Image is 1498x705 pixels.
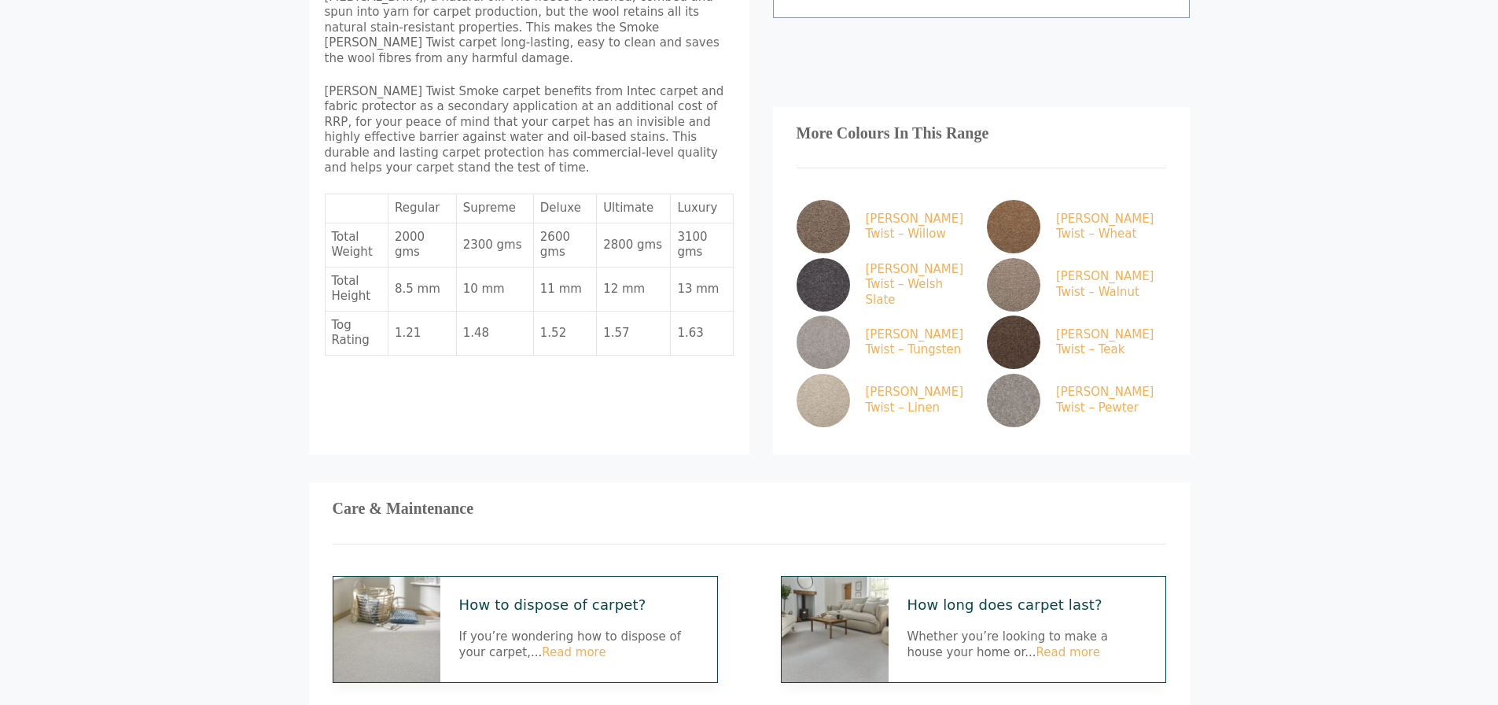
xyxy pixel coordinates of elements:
[597,312,671,356] td: 1.57
[671,312,733,356] td: 1.63
[797,258,850,312] img: Tomkinson Twist Welsh Slate
[797,200,850,253] img: Tomkinson Twist Willow
[797,200,970,253] a: [PERSON_NAME] Twist – Willow
[797,131,1166,137] h3: More Colours In This Range
[457,268,534,312] td: 10 mm
[333,506,1166,512] h3: Care & Maintenance
[797,316,970,369] a: [PERSON_NAME] Twist – Tungsten
[597,223,671,268] td: 2800 gms
[326,268,388,312] td: Total Height
[459,596,698,660] div: If you’re wondering how to dispose of your carpet,...
[1036,645,1100,659] a: Read more
[457,312,534,356] td: 1.48
[388,223,457,268] td: 2000 gms
[797,374,970,427] a: [PERSON_NAME] Twist – Linen
[326,312,388,356] td: Tog Rating
[987,258,1040,312] img: Tomkinson Twist - Walnut
[987,374,1160,427] a: [PERSON_NAME] Twist – Pewter
[542,645,605,659] a: Read more
[388,312,457,356] td: 1.21
[597,268,671,312] td: 12 mm
[671,223,733,268] td: 3100 gms
[987,316,1040,369] img: Tomkinson Twist - Teak
[907,596,1147,614] a: How long does carpet last?
[797,316,850,369] img: Tomkinson Twist Tungsten
[388,268,457,312] td: 8.5 mm
[671,268,733,312] td: 13 mm
[907,596,1147,660] div: Whether you’re looking to make a house your home or...
[671,194,733,223] td: Luxury
[534,223,597,268] td: 2600 gms
[987,200,1040,253] img: Tomkinson Twist - Wheat
[388,194,457,223] td: Regular
[534,194,597,223] td: Deluxe
[797,258,970,312] a: [PERSON_NAME] Twist – Welsh Slate
[987,316,1160,369] a: [PERSON_NAME] Twist – Teak
[459,596,698,614] a: How to dispose of carpet?
[534,268,597,312] td: 11 mm
[797,374,850,427] img: Tomkinson Twist - Linen
[457,194,534,223] td: Supreme
[325,84,734,176] p: [PERSON_NAME] Twist Smoke carpet benefits from Intec carpet and fabric protector as a secondary a...
[597,194,671,223] td: Ultimate
[987,374,1040,427] img: Tomkinson Twist - Pewter
[326,223,388,268] td: Total Weight
[987,200,1160,253] a: [PERSON_NAME] Twist – Wheat
[987,258,1160,312] a: [PERSON_NAME] Twist – Walnut
[457,223,534,268] td: 2300 gms
[534,312,597,356] td: 1.52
